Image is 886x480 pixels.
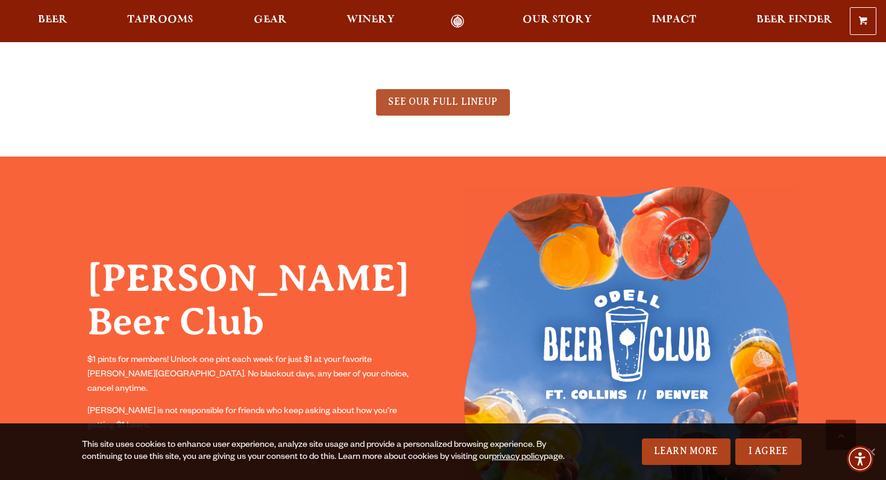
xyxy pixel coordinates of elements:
a: Beer [30,14,75,28]
h2: [PERSON_NAME] Beer Club [87,257,422,344]
span: SEE OUR FULL LINEUP [388,96,497,107]
a: Winery [339,14,403,28]
span: Beer [38,15,68,25]
span: Taprooms [127,15,193,25]
span: Winery [347,15,395,25]
a: Odell Home [435,14,480,28]
a: Scroll to top [826,420,856,450]
a: Gear [246,14,295,28]
a: SEE OUR FULL LINEUP [376,89,509,116]
p: $1 pints for members! Unlock one pint each week for just $1 at your favorite [PERSON_NAME][GEOGRA... [87,354,422,397]
a: Learn More [642,438,730,465]
span: Impact [652,15,696,25]
span: Our Story [523,15,592,25]
span: Beer Finder [756,15,832,25]
span: Gear [254,15,287,25]
a: I Agree [735,438,802,465]
a: Beer Finder [749,14,840,28]
div: This site uses cookies to enhance user experience, analyze site usage and provide a personalized ... [82,440,577,464]
p: [PERSON_NAME] is not responsible for friends who keep asking about how you’re getting $1 beers. [87,405,422,434]
a: Taprooms [119,14,201,28]
div: Accessibility Menu [847,446,873,472]
a: privacy policy [492,453,544,463]
a: Our Story [515,14,600,28]
a: Impact [644,14,704,28]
